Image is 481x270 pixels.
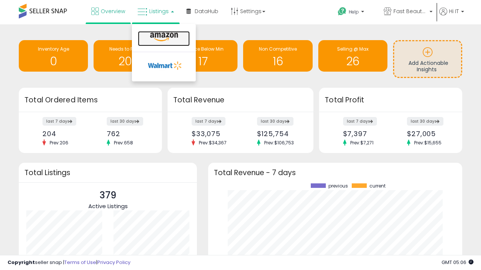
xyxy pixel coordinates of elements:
label: last 7 days [192,117,225,126]
span: previous [328,183,348,189]
span: Overview [101,7,125,15]
a: Hi IT [439,7,464,24]
a: Inventory Age 0 [19,40,88,72]
div: 762 [107,130,149,138]
span: Hi IT [449,7,459,15]
h1: 16 [247,55,309,67]
span: Selling @ Max [337,46,369,52]
h3: Total Revenue - 7 days [214,170,457,175]
span: Prev: $106,753 [260,139,298,146]
label: last 7 days [343,117,377,126]
a: Terms of Use [64,259,96,266]
label: last 30 days [107,117,143,126]
div: $27,005 [407,130,449,138]
i: Get Help [337,7,347,16]
span: Active Listings [88,202,128,210]
div: $7,397 [343,130,385,138]
span: Fast Beauty ([GEOGRAPHIC_DATA]) [393,7,427,15]
a: Selling @ Max 26 [318,40,387,72]
span: Prev: $15,655 [410,139,445,146]
a: Needs to Reprice 207 [94,40,163,72]
a: Privacy Policy [97,259,130,266]
span: Inventory Age [38,46,69,52]
h3: Total Revenue [173,95,308,105]
label: last 7 days [42,117,76,126]
span: Prev: 658 [110,139,137,146]
span: Prev: $34,367 [195,139,230,146]
label: last 30 days [257,117,293,126]
a: Add Actionable Insights [394,41,461,77]
span: 2025-09-8 05:06 GMT [442,259,473,266]
h1: 207 [97,55,159,67]
h1: 26 [322,55,384,67]
p: 379 [88,188,128,202]
div: 204 [42,130,85,138]
span: Add Actionable Insights [408,59,448,73]
span: Needs to Reprice [109,46,147,52]
h1: 0 [23,55,84,67]
span: Help [349,9,359,15]
span: BB Price Below Min [182,46,224,52]
a: Non Competitive 16 [243,40,312,72]
span: Listings [149,7,169,15]
span: Non Competitive [259,46,297,52]
a: BB Price Below Min 17 [168,40,237,72]
h1: 17 [172,55,234,67]
span: current [369,183,386,189]
span: Prev: 206 [46,139,72,146]
a: Help [332,1,377,24]
h3: Total Listings [24,170,191,175]
h3: Total Profit [325,95,457,105]
strong: Copyright [8,259,35,266]
h3: Total Ordered Items [24,95,156,105]
span: DataHub [195,7,218,15]
div: $33,075 [192,130,235,138]
div: seller snap | | [8,259,130,266]
div: $125,754 [257,130,300,138]
label: last 30 days [407,117,443,126]
span: Prev: $7,271 [346,139,377,146]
